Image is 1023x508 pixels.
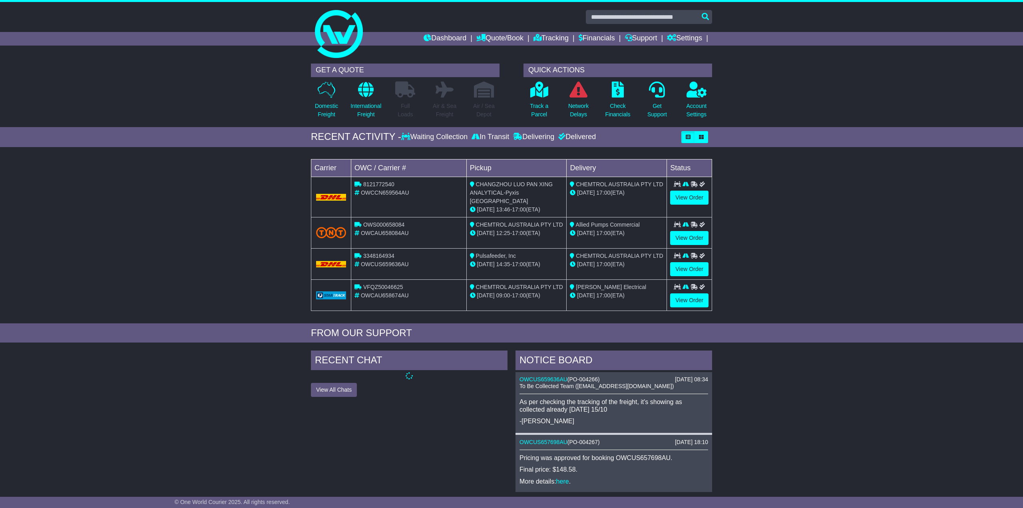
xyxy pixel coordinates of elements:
a: here [556,478,569,485]
a: Tracking [533,32,569,46]
div: (ETA) [570,189,663,197]
div: RECENT CHAT [311,351,508,372]
span: OWCAU658674AU [361,292,409,299]
div: (ETA) [570,229,663,237]
p: As per checking the tracking of the freight, it's showing as collected already [DATE] 15/10 [519,398,708,413]
span: © One World Courier 2025. All rights reserved. [175,499,290,505]
a: Dashboard [424,32,466,46]
a: View Order [670,262,709,276]
a: DomesticFreight [314,81,338,123]
div: (ETA) [570,260,663,269]
p: Check Financials [605,102,631,119]
span: CHANGZHOU LUO PAN XING ANALYTICAL-Pyxis [GEOGRAPHIC_DATA] [470,181,553,204]
div: Delivered [556,133,596,141]
a: CheckFinancials [605,81,631,123]
img: TNT_Domestic.png [316,227,346,238]
span: [DATE] [477,261,495,267]
td: Pickup [466,159,567,177]
span: [DATE] [577,189,595,196]
div: - (ETA) [470,260,563,269]
a: Financials [579,32,615,46]
div: Delivering [511,133,556,141]
p: Network Delays [568,102,589,119]
div: - (ETA) [470,229,563,237]
span: [DATE] [577,292,595,299]
a: View Order [670,293,709,307]
img: DHL.png [316,194,346,200]
a: Support [625,32,657,46]
td: Delivery [567,159,667,177]
a: Quote/Book [476,32,523,46]
p: Track a Parcel [530,102,548,119]
p: Domestic Freight [315,102,338,119]
span: [DATE] [477,230,495,236]
div: FROM OUR SUPPORT [311,327,712,339]
span: 17:00 [596,189,610,196]
p: -[PERSON_NAME] [519,417,708,425]
div: (ETA) [570,291,663,300]
span: 17:00 [596,292,610,299]
div: NOTICE BOARD [515,351,712,372]
a: GetSupport [647,81,667,123]
span: [PERSON_NAME] Electrical [576,284,646,290]
span: PO-004267 [569,439,598,445]
div: [DATE] 18:10 [675,439,708,446]
img: GetCarrierServiceLogo [316,291,346,299]
span: To Be Collected Team ([EMAIL_ADDRESS][DOMAIN_NAME]) [519,383,674,389]
span: 17:00 [512,261,526,267]
td: Status [667,159,712,177]
div: In Transit [470,133,511,141]
div: [DATE] 08:34 [675,376,708,383]
td: Carrier [311,159,351,177]
td: OWC / Carrier # [351,159,467,177]
span: CHEMTROL AUSTRALIA PTY LTD [476,221,563,228]
img: DHL.png [316,261,346,267]
span: 17:00 [596,261,610,267]
p: More details: . [519,478,708,485]
span: 17:00 [596,230,610,236]
a: Settings [667,32,702,46]
span: OWS000658084 [363,221,405,228]
span: 14:35 [496,261,510,267]
div: - (ETA) [470,291,563,300]
span: [DATE] [577,230,595,236]
p: International Freight [350,102,381,119]
span: CHEMTROL AUSTRALIA PTY LTD [476,284,563,290]
div: QUICK ACTIONS [523,64,712,77]
a: InternationalFreight [350,81,382,123]
span: Pulsafeeder, Inc [476,253,516,259]
span: [DATE] [477,292,495,299]
p: Final price: $148.58. [519,466,708,473]
span: PO-004266 [569,376,598,382]
span: [DATE] [577,261,595,267]
a: Track aParcel [529,81,549,123]
p: Air & Sea Freight [433,102,456,119]
p: Pricing was approved for booking OWCUS657698AU. [519,454,708,462]
span: [DATE] [477,206,495,213]
div: GET A QUOTE [311,64,500,77]
a: AccountSettings [686,81,707,123]
span: OWCAU658084AU [361,230,409,236]
div: - (ETA) [470,205,563,214]
span: 3348164934 [363,253,394,259]
span: 13:46 [496,206,510,213]
span: CHEMTROL AUSTRALIA PTY LTD [576,181,663,187]
a: OWCUS657698AU [519,439,567,445]
p: Air / Sea Depot [473,102,495,119]
a: OWCUS659636AU [519,376,567,382]
button: View All Chats [311,383,357,397]
span: 17:00 [512,230,526,236]
div: ( ) [519,439,708,446]
div: ( ) [519,376,708,383]
a: NetworkDelays [568,81,589,123]
div: Waiting Collection [401,133,470,141]
span: 12:25 [496,230,510,236]
p: Full Loads [395,102,415,119]
div: RECENT ACTIVITY - [311,131,401,143]
span: 17:00 [512,206,526,213]
span: Allied Pumps Commercial [576,221,640,228]
span: VFQZ50046625 [363,284,403,290]
span: OWCCN659564AU [361,189,409,196]
a: View Order [670,231,709,245]
p: Account Settings [687,102,707,119]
